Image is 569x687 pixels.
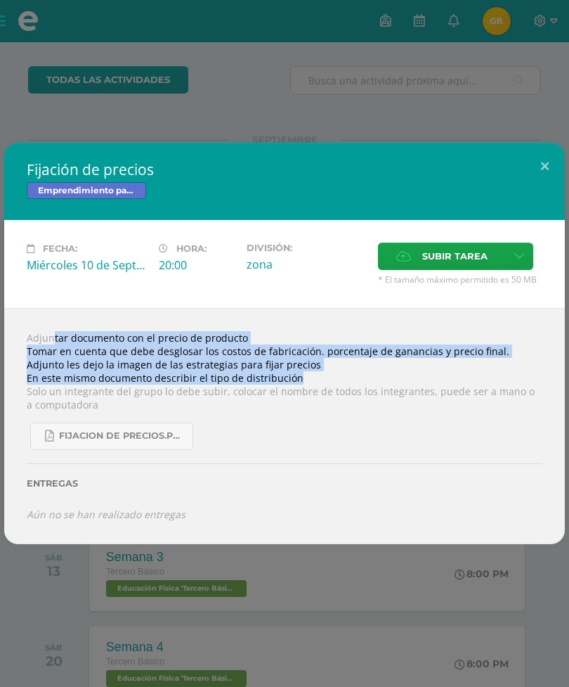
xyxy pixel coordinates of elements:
[27,257,148,273] div: Miércoles 10 de Septiembre
[27,478,542,489] label: Entregas
[30,423,193,450] a: fijacion de precios.pdf
[27,508,185,521] i: Aún no se han realizado entregas
[27,182,146,199] span: Emprendimiento para la Productividad
[43,243,77,254] span: Fecha:
[247,257,367,272] div: zona
[27,160,542,179] h2: Fijación de precios
[4,308,565,544] div: Adjuntar documento con el precio de producto Tomar en cuenta que debe desglosar los costos de fab...
[378,274,542,285] span: * El tamaño máximo permitido es 50 MB
[159,257,235,273] div: 20:00
[59,430,185,442] span: fijacion de precios.pdf
[176,243,207,254] span: Hora:
[247,243,367,253] label: División:
[525,143,565,191] button: Close (Esc)
[422,243,488,269] span: Subir tarea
